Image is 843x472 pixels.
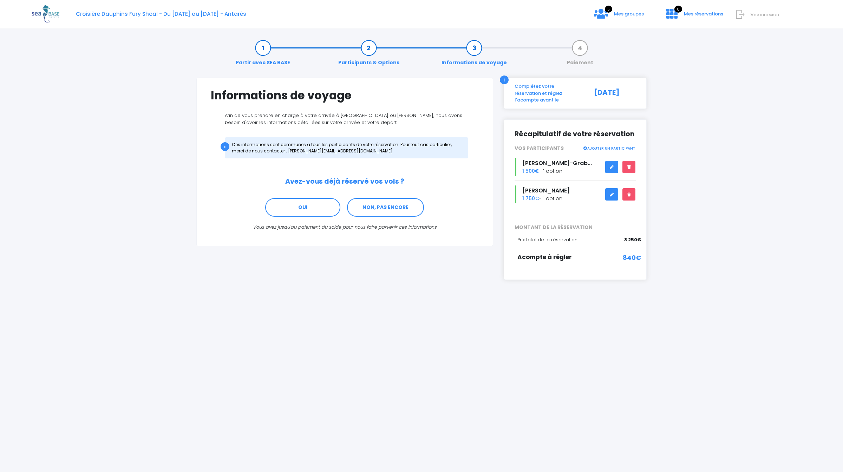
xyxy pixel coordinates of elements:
a: OUI [265,198,340,217]
a: Informations de voyage [438,44,510,66]
span: 3 250€ [624,236,641,243]
span: Prix total de la réservation [517,236,577,243]
a: AJOUTER UN PARTICIPANT [583,145,636,151]
span: Mes groupes [614,11,644,17]
div: - 1 option [509,158,641,176]
span: [PERSON_NAME]-Grab... [522,159,592,167]
span: 6 [674,6,682,13]
h2: Avez-vous déjà réservé vos vols ? [211,178,479,186]
div: Ces informations sont communes à tous les participants de votre réservation. Pour tout cas partic... [225,137,468,158]
div: - 1 option [509,185,641,203]
span: Déconnexion [749,11,779,18]
a: Paiement [563,44,597,66]
div: i [221,142,229,151]
div: i [500,76,509,84]
span: [PERSON_NAME] [522,186,570,195]
span: 840€ [623,253,641,262]
span: MONTANT DE LA RÉSERVATION [509,224,641,231]
h2: Récapitulatif de votre réservation [515,130,636,138]
div: [DATE] [586,83,641,104]
a: 5 Mes groupes [588,13,649,20]
span: Acompte à régler [517,253,572,261]
div: Complétez votre réservation et réglez l'acompte avant le [509,83,586,104]
i: Vous avez jusqu'au paiement du solde pour nous faire parvenir ces informations [253,224,437,230]
span: 5 [605,6,612,13]
span: Croisière Dauphins Fury Shoal - Du [DATE] au [DATE] - Antarès [76,10,246,18]
div: VOS PARTICIPANTS [509,145,641,152]
a: NON, PAS ENCORE [347,198,424,217]
a: Partir avec SEA BASE [232,44,294,66]
span: Mes réservations [684,11,723,17]
p: Afin de vous prendre en charge à votre arrivée à [GEOGRAPHIC_DATA] ou [PERSON_NAME], nous avons b... [211,112,479,126]
span: 1 750€ [522,195,539,202]
a: 6 Mes réservations [661,13,727,20]
span: 1 500€ [522,168,539,175]
h1: Informations de voyage [211,88,479,102]
a: Participants & Options [335,44,403,66]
